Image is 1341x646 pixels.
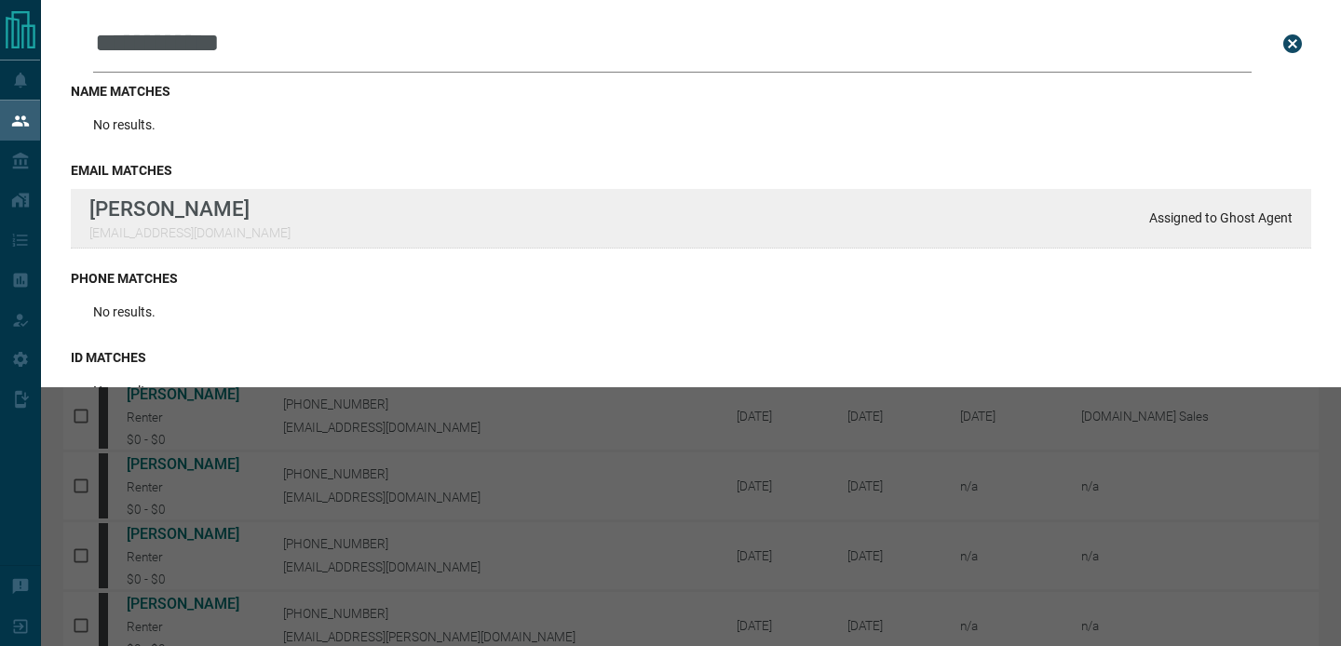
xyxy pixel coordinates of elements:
[1149,210,1293,225] p: Assigned to Ghost Agent
[71,271,1311,286] h3: phone matches
[93,384,156,398] p: No results.
[71,84,1311,99] h3: name matches
[89,196,291,221] p: [PERSON_NAME]
[1274,25,1311,62] button: close search bar
[93,117,156,132] p: No results.
[71,350,1311,365] h3: id matches
[93,304,156,319] p: No results.
[89,225,291,240] p: [EMAIL_ADDRESS][DOMAIN_NAME]
[71,163,1311,178] h3: email matches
